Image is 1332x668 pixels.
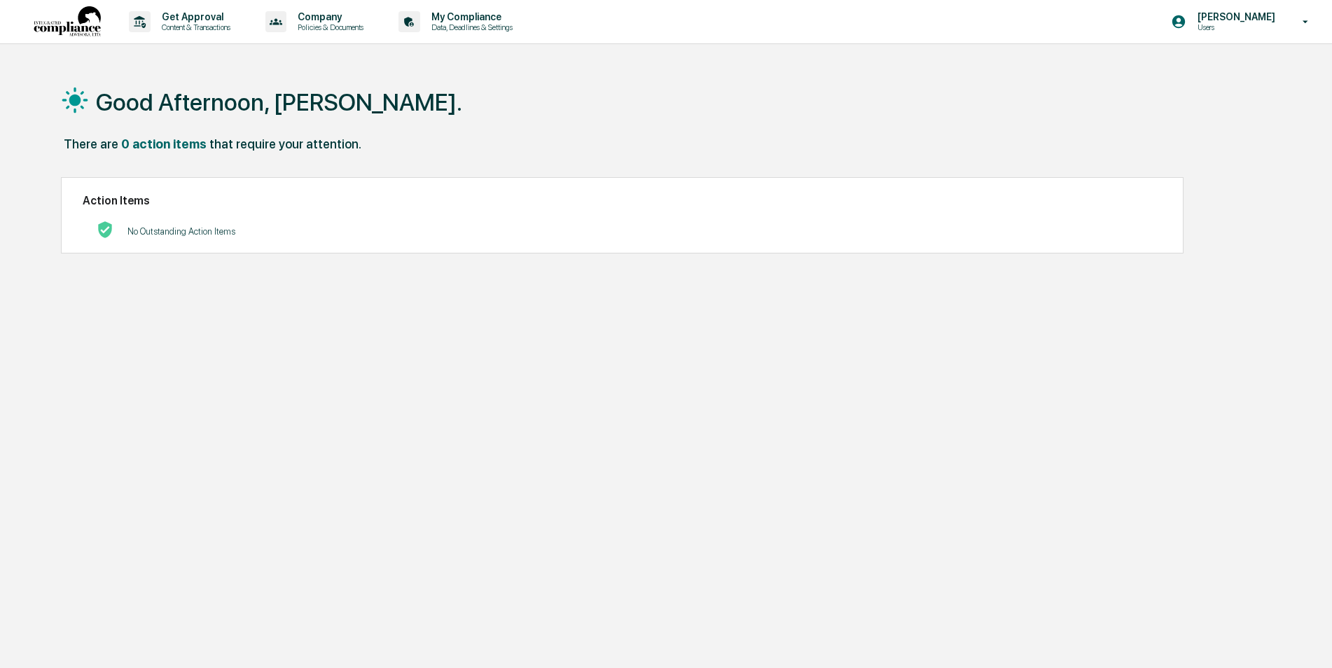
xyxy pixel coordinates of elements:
[1186,11,1282,22] p: [PERSON_NAME]
[1186,22,1282,32] p: Users
[127,226,235,237] p: No Outstanding Action Items
[121,137,207,151] div: 0 action items
[151,11,237,22] p: Get Approval
[151,22,237,32] p: Content & Transactions
[420,22,520,32] p: Data, Deadlines & Settings
[64,137,118,151] div: There are
[96,88,462,116] h1: Good Afternoon, [PERSON_NAME].
[97,221,113,238] img: No Actions logo
[83,194,1162,207] h2: Action Items
[286,11,370,22] p: Company
[286,22,370,32] p: Policies & Documents
[34,6,101,38] img: logo
[209,137,361,151] div: that require your attention.
[420,11,520,22] p: My Compliance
